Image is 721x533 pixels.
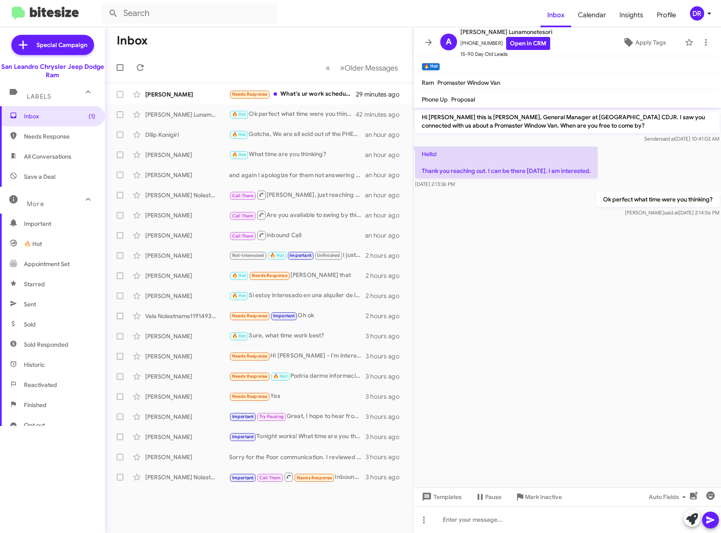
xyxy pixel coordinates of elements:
[37,41,87,49] span: Special Campaign
[644,136,719,142] span: Sender [DATE] 10:41:02 AM
[365,231,406,240] div: an hour ago
[232,152,246,157] span: 🔥 Hot
[326,63,330,73] span: «
[27,93,51,100] span: Labels
[321,59,335,76] button: Previous
[297,475,332,481] span: Needs Response
[664,209,679,216] span: said at
[232,213,254,219] span: Call Them
[232,475,254,481] span: Important
[145,272,229,280] div: [PERSON_NAME]
[11,35,94,55] a: Special Campaign
[232,112,246,117] span: 🔥 Hot
[232,253,264,258] span: Not-Interested
[608,35,681,50] button: Apply Tags
[229,291,366,300] div: Si estoy interesado en una alquiler de la wagoneer s
[366,251,406,260] div: 2 hours ago
[571,3,613,27] span: Calendar
[145,453,229,461] div: [PERSON_NAME]
[252,273,287,278] span: Needs Response
[232,233,254,239] span: Call Them
[650,3,683,27] span: Profile
[145,251,229,260] div: [PERSON_NAME]
[420,489,462,504] span: Templates
[229,351,366,361] div: Hi [PERSON_NAME] - I'm interested in a two door manual but you guys don't have them on sale anymo...
[273,313,295,319] span: Important
[229,412,366,421] div: Great, I hope to hear from you soon!
[683,6,712,21] button: DR
[635,35,666,50] span: Apply Tags
[415,110,719,133] p: Hi [PERSON_NAME] this is [PERSON_NAME], General Manager at [GEOGRAPHIC_DATA] CDJR. I saw you conn...
[232,193,254,199] span: Call Them
[232,414,254,419] span: Important
[365,191,406,199] div: an hour ago
[366,332,406,340] div: 3 hours ago
[145,332,229,340] div: [PERSON_NAME]
[460,37,552,50] span: [PHONE_NUMBER]
[232,273,246,278] span: 🔥 Hot
[317,253,340,258] span: Unfinished
[89,112,95,120] span: (1)
[24,300,36,308] span: Sent
[625,209,719,216] span: [PERSON_NAME] [DATE] 2:14:56 PM
[229,432,366,442] div: Tonight works! What time are you thinking? We’ll be ready to appraise your Wrangler Unlimited.
[508,489,569,504] button: Mark Inactive
[232,333,246,339] span: 🔥 Hot
[422,96,448,103] span: Phone Up
[24,280,45,288] span: Starred
[145,312,229,320] div: Vala Nolastname119149348
[24,421,45,429] span: Opt out
[460,27,552,37] span: [PERSON_NAME] Lunamonetesori
[145,352,229,361] div: [PERSON_NAME]
[366,352,406,361] div: 3 hours ago
[145,191,229,199] div: [PERSON_NAME] Nolastname117713434
[229,472,366,482] div: Inbound Call
[413,489,468,504] button: Templates
[365,131,406,139] div: an hour ago
[145,171,229,179] div: [PERSON_NAME]
[145,292,229,300] div: [PERSON_NAME]
[366,413,406,421] div: 3 hours ago
[229,130,365,139] div: Gotcha, We are all sold out of the PHEV's
[365,211,406,219] div: an hour ago
[321,59,403,76] nav: Page navigation example
[102,3,278,24] input: Search
[229,392,366,401] div: Yes
[415,181,455,187] span: [DATE] 2:13:36 PM
[27,200,44,208] span: More
[229,190,365,200] div: [PERSON_NAME], just reaching back out to you!
[232,313,268,319] span: Needs Response
[468,489,508,504] button: Pause
[506,37,550,50] a: Open in CRM
[24,112,95,120] span: Inbox
[356,110,406,119] div: 42 minutes ago
[525,489,562,504] span: Mark Inactive
[232,91,268,97] span: Needs Response
[24,381,57,389] span: Reactivated
[485,489,502,504] span: Pause
[229,371,366,381] div: Podría darme información sobre el gladiador
[229,210,365,220] div: Are you available to swing by this weekend for an appraisal?
[232,434,254,439] span: Important
[24,260,70,268] span: Appointment Set
[232,132,246,137] span: 🔥 Hot
[232,293,246,298] span: 🔥 Hot
[422,79,434,86] span: Ram
[24,132,95,141] span: Needs Response
[366,292,406,300] div: 2 hours ago
[24,401,47,409] span: Finished
[229,331,366,341] div: Sure, what time work best?
[229,453,366,461] div: Sorry for the Poor communication. I reviewed your profile and i did not see any emails. Feel free...
[229,171,365,179] div: and again I apologize for them not answering your questions!! Let me know what questions you have...
[232,374,268,379] span: Needs Response
[365,151,406,159] div: an hour ago
[366,392,406,401] div: 3 hours ago
[259,475,281,481] span: Call Them
[661,136,675,142] span: said at
[366,372,406,381] div: 3 hours ago
[24,340,68,349] span: Sold Responded
[229,150,365,159] div: What time are you thinking?
[232,394,268,399] span: Needs Response
[229,271,366,280] div: [PERSON_NAME] that
[145,131,229,139] div: Dilip Konigiri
